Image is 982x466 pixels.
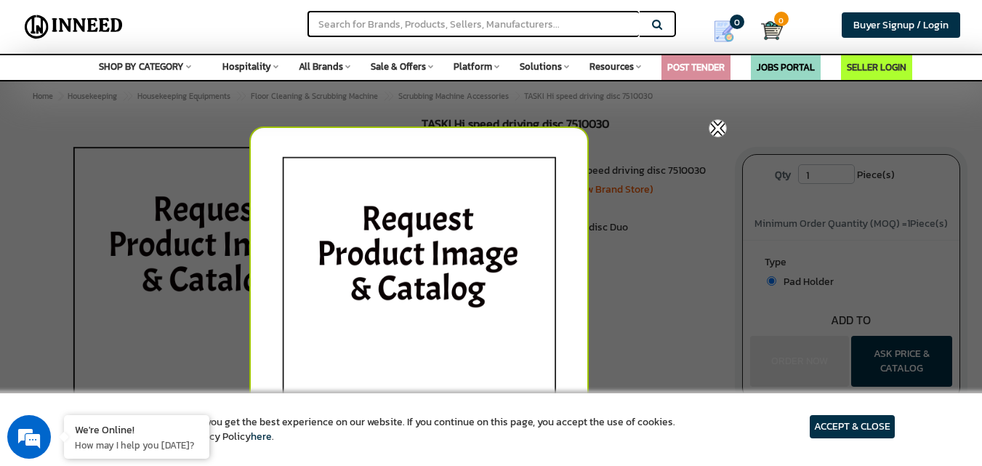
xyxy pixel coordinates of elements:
img: inneed-close-icon.png [709,119,727,137]
span: All Brands [299,60,343,73]
p: How may I help you today? [75,438,198,451]
a: JOBS PORTAL [757,60,815,74]
div: Chat with us now [76,81,244,100]
img: salesiqlogo_leal7QplfZFryJ6FIlVepeu7OftD7mt8q6exU6-34PB8prfIgodN67KcxXM9Y7JQ_.png [100,296,110,305]
span: 0 [774,12,789,26]
span: Platform [454,60,492,73]
article: We use cookies to ensure you get the best experience on our website. If you continue on this page... [87,415,675,444]
span: Resources [589,60,634,73]
img: logo_Zg8I0qSkbAqR2WFHt3p6CTuqpyXMFPubPcD2OT02zFN43Cy9FUNNG3NEPhM_Q1qe_.png [25,87,61,95]
span: SHOP BY CATEGORY [99,60,184,73]
span: Solutions [520,60,562,73]
em: Driven by SalesIQ [114,295,185,305]
div: Minimize live chat window [238,7,273,42]
span: Sale & Offers [371,60,426,73]
img: Cart [761,20,783,41]
a: Buyer Signup / Login [842,12,960,38]
input: Search for Brands, Products, Sellers, Manufacturers... [307,11,639,37]
span: 0 [730,15,744,29]
textarea: Type your message and hit 'Enter' [7,311,277,362]
a: here [251,429,272,444]
a: Cart 0 [761,15,770,47]
span: Buyer Signup / Login [853,17,949,33]
img: Show My Quotes [713,20,735,42]
div: We're Online! [75,422,198,436]
a: SELLER LOGIN [847,60,906,74]
span: Hospitality [222,60,271,73]
span: We're online! [84,140,201,287]
a: my Quotes 0 [697,15,761,48]
img: Inneed.Market [20,9,128,45]
article: ACCEPT & CLOSE [810,415,895,438]
a: POST TENDER [667,60,725,74]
